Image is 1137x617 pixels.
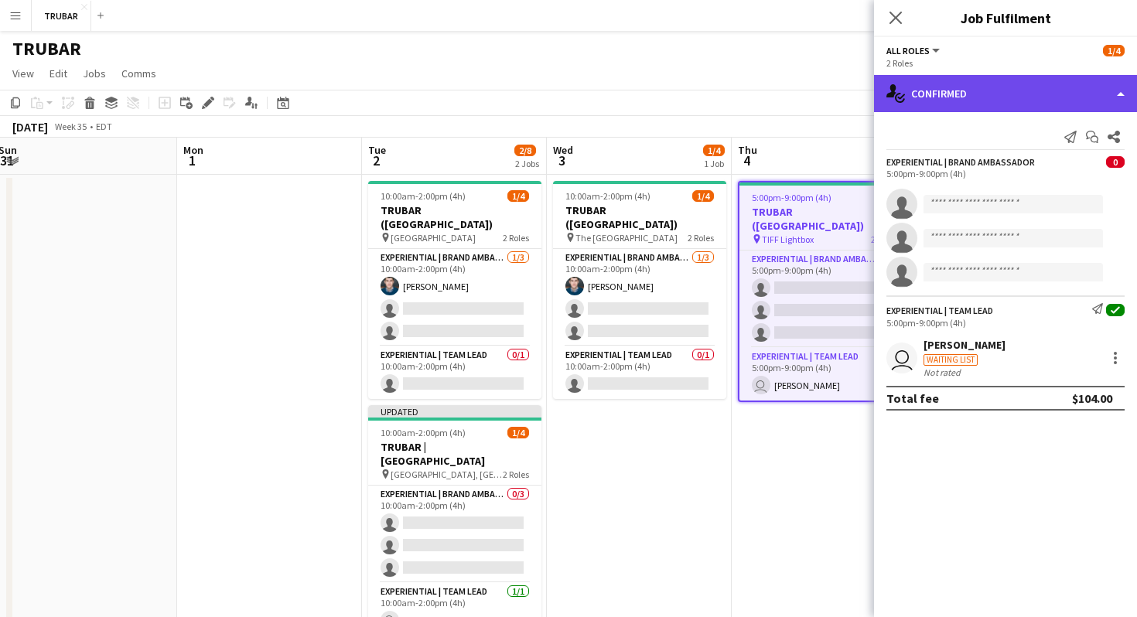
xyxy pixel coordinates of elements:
div: $104.00 [1072,390,1112,406]
a: Jobs [77,63,112,84]
span: 2 Roles [503,232,529,244]
span: 4 [736,152,757,169]
div: [DATE] [12,119,48,135]
app-card-role: Experiential | Team Lead1/15:00pm-9:00pm (4h) [PERSON_NAME] [739,348,910,401]
div: 1 Job [704,158,724,169]
span: Comms [121,66,156,80]
h3: TRUBAR ([GEOGRAPHIC_DATA]) [739,205,910,233]
span: 1 [181,152,203,169]
div: Experiential | Team Lead [886,305,993,316]
div: 5:00pm-9:00pm (4h) [886,168,1125,179]
app-job-card: 10:00am-2:00pm (4h)1/4TRUBAR ([GEOGRAPHIC_DATA]) [GEOGRAPHIC_DATA]2 RolesExperiential | Brand Amb... [368,181,541,399]
button: TRUBAR [32,1,91,31]
span: 2 [366,152,386,169]
span: [GEOGRAPHIC_DATA], [GEOGRAPHIC_DATA] [391,469,503,480]
app-card-role: Experiential | Brand Ambassador1/310:00am-2:00pm (4h)[PERSON_NAME] [368,249,541,346]
div: 2 Jobs [515,158,539,169]
span: The [GEOGRAPHIC_DATA] [575,232,678,244]
span: 5:00pm-9:00pm (4h) [752,192,831,203]
span: Wed [553,143,573,157]
div: Confirmed [874,75,1137,112]
span: Edit [50,66,67,80]
div: Total fee [886,390,939,406]
app-card-role: Experiential | Team Lead0/110:00am-2:00pm (4h) [553,346,726,399]
a: Edit [43,63,73,84]
span: All roles [886,45,930,56]
app-job-card: 10:00am-2:00pm (4h)1/4TRUBAR ([GEOGRAPHIC_DATA]) The [GEOGRAPHIC_DATA]2 RolesExperiential | Brand... [553,181,726,399]
div: Not rated [924,366,964,378]
app-card-role: Experiential | Brand Ambassador1/310:00am-2:00pm (4h)[PERSON_NAME] [553,249,726,346]
span: 1/4 [1103,45,1125,56]
app-card-role: Experiential | Brand Ambassador0/35:00pm-9:00pm (4h) [739,251,910,348]
h3: Job Fulfilment [874,8,1137,28]
span: 1/4 [507,427,529,438]
span: [GEOGRAPHIC_DATA] [391,232,476,244]
div: Experiential | Brand Ambassador [886,156,1035,168]
div: [PERSON_NAME] [924,338,1006,352]
span: 10:00am-2:00pm (4h) [381,427,466,438]
div: 2 Roles [886,57,1125,69]
span: 2 Roles [871,234,897,245]
span: 1/4 [507,190,529,202]
div: Waiting list [924,354,978,366]
span: View [12,66,34,80]
h3: TRUBAR | [GEOGRAPHIC_DATA] [368,440,541,468]
span: Mon [183,143,203,157]
span: Thu [738,143,757,157]
h3: TRUBAR ([GEOGRAPHIC_DATA]) [368,203,541,231]
a: View [6,63,40,84]
span: 2/8 [514,145,536,156]
span: 10:00am-2:00pm (4h) [381,190,466,202]
span: 2 Roles [503,469,529,480]
app-job-card: 5:00pm-9:00pm (4h)1/4TRUBAR ([GEOGRAPHIC_DATA]) TIFF Lightbox2 RolesExperiential | Brand Ambassad... [738,181,911,402]
span: 1/4 [692,190,714,202]
span: Tue [368,143,386,157]
button: All roles [886,45,942,56]
div: Updated [368,405,541,418]
span: 3 [551,152,573,169]
h1: TRUBAR [12,37,81,60]
span: Jobs [83,66,106,80]
span: TIFF Lightbox [762,234,814,245]
div: EDT [96,121,112,132]
app-card-role: Experiential | Team Lead0/110:00am-2:00pm (4h) [368,346,541,399]
span: Week 35 [51,121,90,132]
span: 2 Roles [688,232,714,244]
span: 10:00am-2:00pm (4h) [565,190,650,202]
div: 5:00pm-9:00pm (4h) [886,317,1125,329]
span: 0 [1106,156,1125,168]
h3: TRUBAR ([GEOGRAPHIC_DATA]) [553,203,726,231]
span: 1/4 [703,145,725,156]
app-card-role: Experiential | Brand Ambassador0/310:00am-2:00pm (4h) [368,486,541,583]
a: Comms [115,63,162,84]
